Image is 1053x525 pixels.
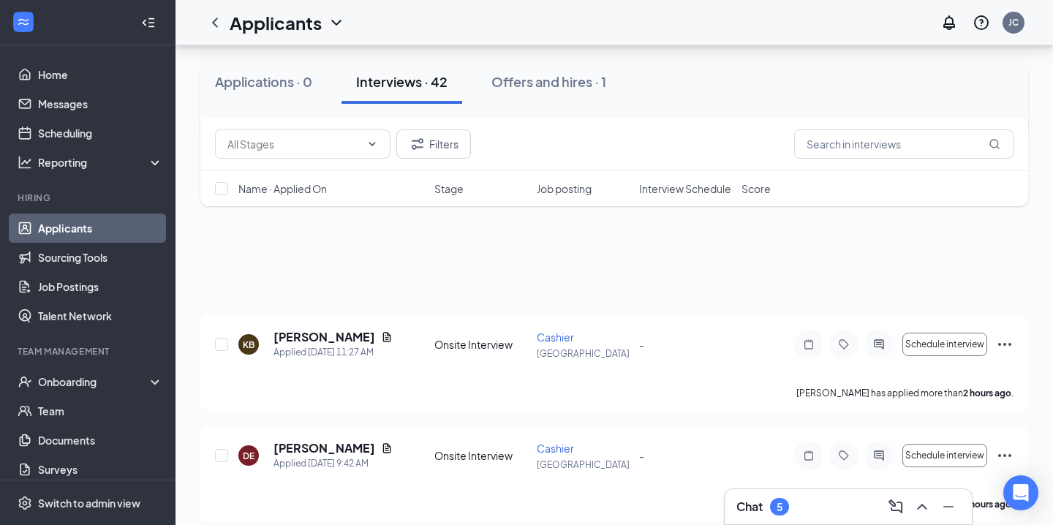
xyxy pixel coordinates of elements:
button: Schedule interview [902,444,987,467]
input: All Stages [227,136,361,152]
svg: Ellipses [996,447,1014,464]
span: - [639,449,644,462]
a: Scheduling [38,118,163,148]
span: Name · Applied On [238,181,327,196]
div: Onboarding [38,374,151,389]
svg: ChevronDown [366,138,378,150]
span: Schedule interview [905,339,984,350]
b: 2 hours ago [963,388,1011,399]
h1: Applicants [230,10,322,35]
div: Switch to admin view [38,496,140,510]
span: Job posting [537,181,592,196]
svg: Collapse [141,15,156,30]
svg: Tag [835,450,853,461]
svg: UserCheck [18,374,32,389]
div: Hiring [18,192,160,204]
h3: Chat [736,499,763,515]
span: Interview Schedule [639,181,731,196]
span: - [639,338,644,351]
a: Job Postings [38,272,163,301]
svg: Minimize [940,498,957,515]
button: ComposeMessage [884,495,907,518]
a: Applicants [38,214,163,243]
svg: Notifications [940,14,958,31]
svg: WorkstreamLogo [16,15,31,29]
svg: QuestionInfo [973,14,990,31]
b: 4 hours ago [963,499,1011,510]
svg: MagnifyingGlass [989,138,1000,150]
div: Reporting [38,155,164,170]
div: Open Intercom Messenger [1003,475,1038,510]
p: [PERSON_NAME] has applied more than . [796,387,1014,399]
div: Team Management [18,345,160,358]
a: Messages [38,89,163,118]
svg: Filter [409,135,426,153]
a: Talent Network [38,301,163,331]
svg: ComposeMessage [887,498,905,515]
p: [GEOGRAPHIC_DATA] [537,347,630,360]
svg: Note [800,450,818,461]
div: KB [243,339,254,351]
div: Interviews · 42 [356,72,448,91]
svg: ActiveChat [870,339,888,350]
svg: Note [800,339,818,350]
span: Cashier [537,331,574,344]
div: Applied [DATE] 11:27 AM [273,345,393,360]
div: Onsite Interview [434,448,528,463]
svg: ActiveChat [870,450,888,461]
div: 5 [777,501,782,513]
div: Applications · 0 [215,72,312,91]
a: Home [38,60,163,89]
span: Stage [434,181,464,196]
p: [GEOGRAPHIC_DATA] [537,458,630,471]
div: Onsite Interview [434,337,528,352]
button: Schedule interview [902,333,987,356]
h5: [PERSON_NAME] [273,440,375,456]
span: Schedule interview [905,450,984,461]
span: Score [741,181,771,196]
a: Documents [38,426,163,455]
div: Applied [DATE] 9:42 AM [273,456,393,471]
a: Sourcing Tools [38,243,163,272]
svg: Document [381,442,393,454]
svg: ChevronDown [328,14,345,31]
div: Offers and hires · 1 [491,72,606,91]
span: Cashier [537,442,574,455]
svg: Document [381,331,393,343]
h5: [PERSON_NAME] [273,329,375,345]
svg: Settings [18,496,32,510]
svg: ChevronLeft [206,14,224,31]
svg: ChevronUp [913,498,931,515]
svg: Ellipses [996,336,1014,353]
svg: Analysis [18,155,32,170]
svg: Tag [835,339,853,350]
div: DE [243,450,254,462]
input: Search in interviews [794,129,1014,159]
a: Surveys [38,455,163,484]
button: Filter Filters [396,129,471,159]
button: Minimize [937,495,960,518]
div: JC [1008,16,1019,29]
button: ChevronUp [910,495,934,518]
a: Team [38,396,163,426]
